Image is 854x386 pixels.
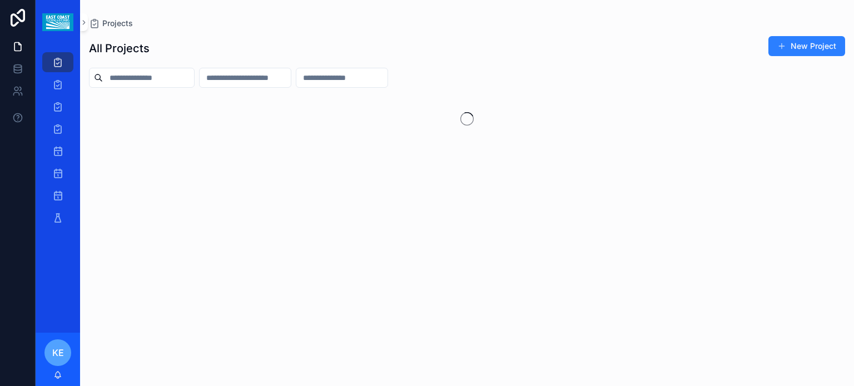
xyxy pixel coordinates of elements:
span: Projects [102,18,133,29]
button: New Project [768,36,845,56]
div: scrollable content [36,44,80,242]
h1: All Projects [89,41,150,56]
img: App logo [42,13,73,31]
a: Projects [89,18,133,29]
span: KE [52,346,64,359]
